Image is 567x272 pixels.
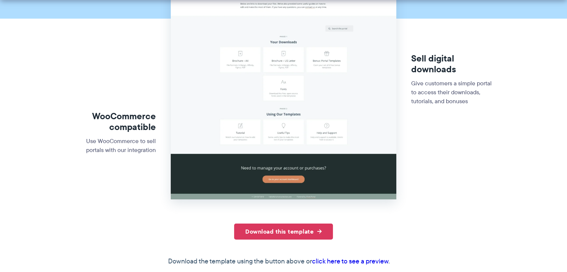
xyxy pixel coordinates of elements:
p: Download the template using the button above or . [168,256,399,266]
h3: WooCommerce compatible [74,111,156,133]
a: Download this template [234,224,333,240]
p: Give customers a simple portal to access their downloads, tutorials, and bonuses [411,79,493,106]
h3: Sell digital downloads [411,53,493,75]
p: Use WooCommerce to sell portals with our integration [74,137,156,155]
a: click here to see a preview [312,256,388,266]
